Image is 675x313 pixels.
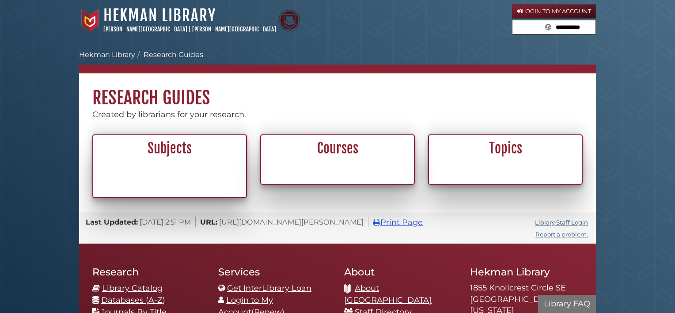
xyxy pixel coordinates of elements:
a: [PERSON_NAME][GEOGRAPHIC_DATA] [192,26,276,33]
a: Library Catalog [102,283,163,293]
h2: Hekman Library [470,266,583,278]
a: About [GEOGRAPHIC_DATA] [344,283,432,305]
span: Last Updated: [86,218,138,226]
form: Search library guides, policies, and FAQs. [512,20,596,35]
span: [URL][DOMAIN_NAME][PERSON_NAME] [219,218,364,226]
i: Print Page [373,218,380,226]
a: Login to My Account [512,4,596,19]
h2: Services [218,266,331,278]
h2: About [344,266,457,278]
a: Report a problem. [535,231,588,238]
img: Calvin University [79,9,101,31]
h2: Research [92,266,205,278]
img: Calvin Theological Seminary [278,9,300,31]
span: Created by librarians for your research. [92,110,246,119]
span: | [189,26,191,33]
button: Search [542,20,554,32]
a: Research Guides [144,50,203,59]
h2: Subjects [98,140,241,157]
a: Hekman Library [103,6,216,25]
a: Hekman Library [79,50,135,59]
span: [DATE] 2:51 PM [140,218,191,226]
h2: Courses [266,140,409,157]
span: URL: [200,218,217,226]
h2: Topics [434,140,577,157]
h1: Research Guides [79,73,596,109]
nav: breadcrumb [79,50,596,73]
a: Print Page [373,218,423,227]
button: Library FAQ [538,295,596,313]
a: [PERSON_NAME][GEOGRAPHIC_DATA] [103,26,187,33]
a: Library Staff Login [535,219,588,226]
a: Get InterLibrary Loan [227,283,311,293]
a: Databases (A-Z) [101,295,165,305]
